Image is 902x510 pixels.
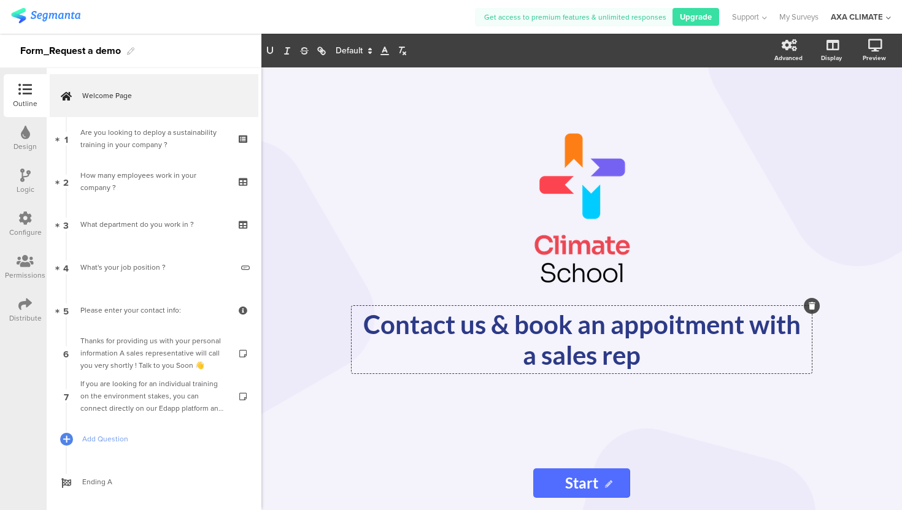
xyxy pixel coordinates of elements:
[11,8,80,23] img: segmanta logo
[732,11,759,23] span: Support
[50,160,258,203] a: 2 How many employees work in your company ?
[80,169,227,194] div: How many employees work in your company ?
[821,53,842,63] div: Display
[13,141,37,152] div: Design
[80,218,227,230] div: What department do you work in ?
[82,89,239,102] span: Welcome Page
[80,304,227,316] div: Please enter your contact info:
[50,332,258,375] a: 6 Thanks for providing us with your personal information A sales representative will call you ver...
[50,246,258,289] a: 4 What's your job position ?
[9,227,42,238] div: Configure
[63,261,69,274] span: 4
[82,433,239,445] span: Add Question
[9,313,42,324] div: Distribute
[80,378,227,414] div: If you are looking for an individual training on the environment stakes, you can connect directly...
[50,74,258,117] a: Welcome Page
[63,303,69,317] span: 5
[80,126,227,151] div: Are you looking to deploy a sustainability training in your company ?
[63,175,69,188] span: 2
[80,335,227,371] div: Thanks for providing us with your personal information A sales representative will call you very ...
[484,12,666,23] span: Get access to premium features & unlimited responses
[82,476,239,488] span: Ending A
[50,289,258,332] a: 5 Please enter your contact info:
[80,261,232,273] div: What's your job position ?
[50,375,258,417] a: 7 If you are looking for an individual training on the environment stakes, you can connect direct...
[680,11,712,23] span: Upgrade
[355,309,809,370] p: Contact us & book an appoitment with a sales rep
[50,117,258,160] a: 1 Are you looking to deploy a sustainability training in your company ?
[831,11,883,23] div: AXA CLIMATE
[17,184,34,195] div: Logic
[64,132,68,145] span: 1
[63,218,69,231] span: 3
[50,203,258,246] a: 3 What department do you work in ?
[863,53,886,63] div: Preview
[50,460,258,503] a: Ending A
[774,53,803,63] div: Advanced
[20,41,121,61] div: Form_Request a demo
[533,468,630,498] input: Start
[13,98,37,109] div: Outline
[64,389,69,403] span: 7
[63,346,69,360] span: 6
[5,270,45,281] div: Permissions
